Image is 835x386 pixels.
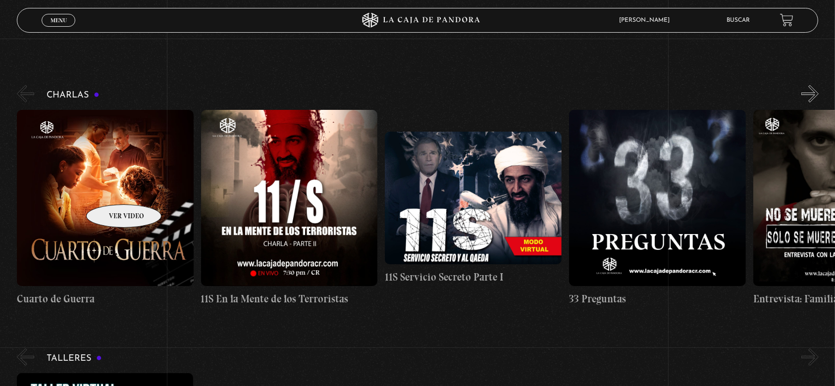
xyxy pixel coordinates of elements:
[780,13,793,27] a: View your shopping cart
[201,291,378,307] h4: 11S En la Mente de los Terroristas
[17,348,34,366] button: Previous
[17,110,194,307] a: Cuarto de Guerra
[569,110,746,307] a: 33 Preguntas
[385,269,562,285] h4: 11S Servicio Secreto Parte I
[201,110,378,307] a: 11S En la Mente de los Terroristas
[47,354,102,363] h3: Talleres
[51,17,67,23] span: Menu
[385,110,562,307] a: 11S Servicio Secreto Parte I
[17,85,34,102] button: Previous
[727,17,750,23] a: Buscar
[47,91,100,100] h3: Charlas
[801,85,819,102] button: Next
[569,291,746,307] h4: 33 Preguntas
[17,291,194,307] h4: Cuarto de Guerra
[614,17,679,23] span: [PERSON_NAME]
[47,25,70,32] span: Cerrar
[801,348,819,366] button: Next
